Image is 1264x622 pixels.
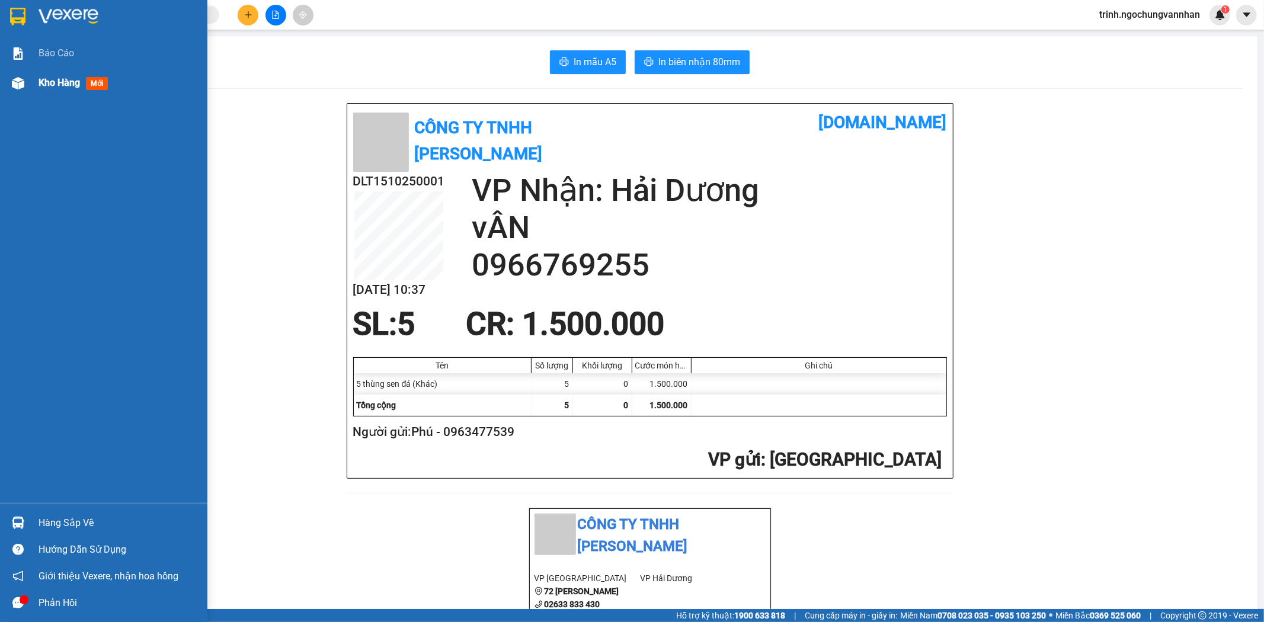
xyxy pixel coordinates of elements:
span: Tổng cộng [357,400,396,410]
span: notification [12,570,24,582]
img: warehouse-icon [12,517,24,529]
button: plus [238,5,258,25]
span: caret-down [1241,9,1252,20]
img: icon-new-feature [1215,9,1225,20]
div: Hướng dẫn sử dụng [39,541,199,559]
button: caret-down [1236,5,1257,25]
span: Miền Bắc [1055,609,1141,622]
span: CR : 1.500.000 [466,306,664,342]
div: Ghi chú [695,361,943,370]
span: Hỗ trợ kỹ thuật: [676,609,785,622]
h2: [DATE] 10:37 [353,280,445,300]
img: warehouse-icon [12,77,24,89]
div: Số lượng [535,361,569,370]
span: | [1150,609,1151,622]
h2: : [GEOGRAPHIC_DATA] [353,448,942,472]
span: mới [86,77,108,90]
img: solution-icon [12,47,24,60]
div: 5 thùng sen đá (Khác) [354,373,532,395]
b: [DOMAIN_NAME] [158,9,286,29]
button: aim [293,5,313,25]
span: 1.500.000 [650,400,688,410]
span: printer [644,57,654,68]
span: In biên nhận 80mm [658,54,740,69]
span: Cung cấp máy in - giấy in: [805,609,897,622]
span: trinh.ngochungvannhan [1090,7,1209,22]
span: 1 [1223,5,1227,14]
li: Công ty TNHH [PERSON_NAME] [535,514,766,558]
h2: VP Nhận: Hải Dương [472,172,947,209]
span: environment [535,587,543,595]
h2: DLT1510250001 [353,172,445,191]
h2: Người gửi: Phú - 0963477539 [353,422,942,442]
span: aim [299,11,307,19]
div: Hàng sắp về [39,514,199,532]
button: file-add [265,5,286,25]
span: file-add [271,11,280,19]
span: message [12,597,24,608]
b: Công ty TNHH [PERSON_NAME] [415,118,543,163]
span: VP gửi [709,449,761,470]
sup: 1 [1221,5,1230,14]
div: Tên [357,361,528,370]
h2: DLT1510250001 [7,69,98,88]
img: logo-vxr [10,8,25,25]
span: plus [244,11,252,19]
div: 0 [573,373,632,395]
b: 02633 833 430 [545,599,600,609]
li: VP Hải Dương [640,572,746,585]
span: printer [559,57,569,68]
span: Báo cáo [39,46,74,60]
span: phone [535,600,543,608]
div: Phản hồi [39,594,199,612]
div: Cước món hàng [635,361,688,370]
h2: VP Nhận: Hải Dương [62,69,286,143]
span: SL: [353,306,398,342]
span: Miền Nam [900,609,1046,622]
b: Công ty TNHH [PERSON_NAME] [49,15,177,60]
div: 5 [532,373,573,395]
div: 1.500.000 [632,373,692,395]
b: [DOMAIN_NAME] [819,113,947,132]
span: 5 [398,306,415,342]
button: printerIn mẫu A5 [550,50,626,74]
b: 72 [PERSON_NAME] [545,586,619,596]
h2: 0966769255 [472,246,947,284]
span: Giới thiệu Vexere, nhận hoa hồng [39,569,178,583]
span: In mẫu A5 [574,54,616,69]
div: Khối lượng [576,361,629,370]
span: question-circle [12,544,24,555]
li: VP [GEOGRAPHIC_DATA] [535,572,641,585]
span: copyright [1198,611,1207,620]
button: printerIn biên nhận 80mm [635,50,750,74]
strong: 0708 023 035 - 0935 103 250 [937,611,1046,620]
strong: 1900 633 818 [734,611,785,620]
span: 0 [624,400,629,410]
span: | [794,609,796,622]
span: Kho hàng [39,77,80,88]
strong: 0369 525 060 [1090,611,1141,620]
span: 5 [565,400,569,410]
span: ⚪️ [1049,613,1052,618]
h2: vÂN [472,209,947,246]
